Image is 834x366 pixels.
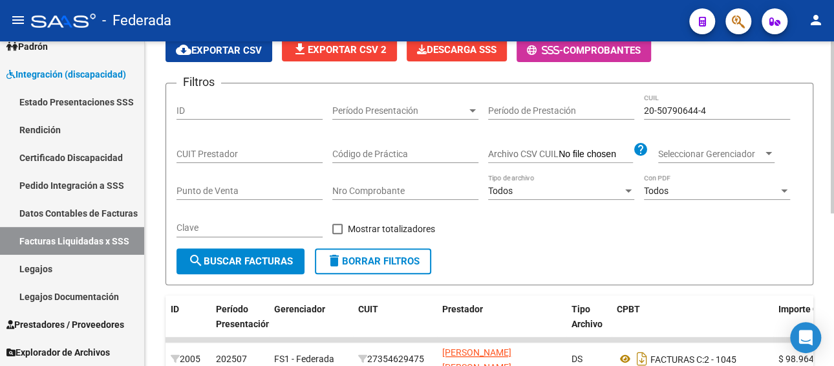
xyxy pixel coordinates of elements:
button: -Comprobantes [517,38,651,62]
span: Prestador [442,304,483,314]
input: Archivo CSV CUIL [559,149,633,160]
span: Comprobantes [563,45,641,56]
mat-icon: person [808,12,824,28]
span: Seleccionar Gerenciador [658,149,763,160]
datatable-header-cell: Gerenciador [269,296,353,352]
span: Padrón [6,39,48,54]
span: Borrar Filtros [326,255,420,267]
h3: Filtros [176,73,221,91]
span: ID [171,304,179,314]
span: Tipo Archivo [572,304,603,329]
mat-icon: file_download [292,41,308,57]
button: Buscar Facturas [176,248,305,274]
span: DS [572,354,583,364]
span: Integración (discapacidad) [6,67,126,81]
span: Descarga SSS [417,44,497,56]
mat-icon: cloud_download [176,42,191,58]
datatable-header-cell: Prestador [437,296,566,352]
span: FACTURAS C: [650,354,704,364]
span: Exportar CSV [176,45,262,56]
mat-icon: menu [10,12,26,28]
mat-icon: help [633,142,648,157]
button: Exportar CSV 2 [282,38,397,61]
span: Gerenciador [274,304,325,314]
datatable-header-cell: CUIT [353,296,437,352]
datatable-header-cell: Tipo Archivo [566,296,612,352]
span: Todos [488,186,513,196]
span: 202507 [216,354,247,364]
span: CUIT [358,304,378,314]
datatable-header-cell: ID [166,296,211,352]
span: Período Presentación [332,105,467,116]
span: Prestadores / Proveedores [6,318,124,332]
div: Open Intercom Messenger [790,322,821,353]
span: Todos [644,186,668,196]
button: Descarga SSS [407,38,507,61]
mat-icon: delete [326,253,342,268]
span: Mostrar totalizadores [348,221,435,237]
span: Buscar Facturas [188,255,293,267]
span: Período Presentación [216,304,271,329]
span: - [527,45,563,56]
span: Exportar CSV 2 [292,44,387,56]
button: Borrar Filtros [315,248,431,274]
mat-icon: search [188,253,204,268]
span: $ 98.964,88 [778,354,826,364]
span: FS1 - Federada [274,354,334,364]
datatable-header-cell: CPBT [612,296,773,352]
span: Explorador de Archivos [6,345,110,360]
span: CPBT [617,304,640,314]
datatable-header-cell: Período Presentación [211,296,269,352]
button: Exportar CSV [166,38,272,62]
span: - Federada [102,6,171,35]
app-download-masive: Descarga masiva de comprobantes (adjuntos) [407,38,507,62]
span: Archivo CSV CUIL [488,149,559,159]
